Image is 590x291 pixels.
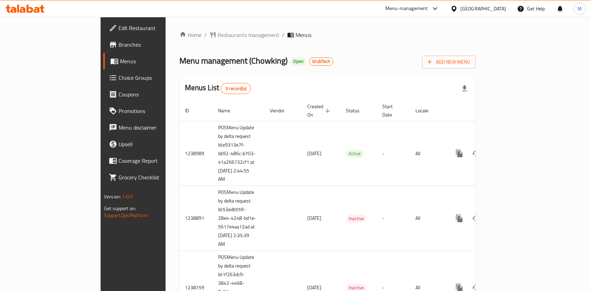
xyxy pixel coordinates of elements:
li: / [204,31,207,39]
span: Branches [119,40,194,49]
button: Change Status [468,145,484,162]
span: Coverage Report [119,157,194,165]
span: Add New Menu [428,58,470,66]
span: GrubTech [309,58,333,64]
span: Menu disclaimer [119,123,194,132]
span: Name [218,106,239,115]
div: [GEOGRAPHIC_DATA] [460,5,506,12]
span: Restaurants management [218,31,279,39]
a: Coupons [103,86,199,103]
div: Export file [456,80,473,97]
span: Open [290,58,306,64]
button: Add New Menu [422,56,476,68]
span: Coupons [119,90,194,98]
a: Menu disclaimer [103,119,199,136]
span: ID [185,106,198,115]
div: Total records count [221,83,251,94]
span: M [578,5,582,12]
td: POSMenu Update by delta request Id:53edb559-28e4-4248-bd1e-5617e4aa12ad at [DATE] 2:35:39 AM [213,186,264,251]
td: All [410,121,446,186]
span: Status [346,106,368,115]
a: Support.OpsPlatform [104,211,148,220]
span: 1.0.0 [122,192,133,201]
span: 3 record(s) [221,85,251,92]
a: Branches [103,36,199,53]
a: Promotions [103,103,199,119]
span: [DATE] [307,214,321,223]
span: [DATE] [307,149,321,158]
li: / [282,31,284,39]
th: Actions [446,100,523,121]
a: Upsell [103,136,199,152]
a: Restaurants management [209,31,279,39]
span: Menus [120,57,194,65]
span: Active [346,150,364,158]
button: more [451,210,468,227]
span: Get support on: [104,204,136,213]
span: Inactive [346,215,367,223]
div: Open [290,57,306,66]
span: Start Date [382,102,402,119]
td: - [377,121,410,186]
span: Version: [104,192,121,201]
button: more [451,145,468,162]
td: - [377,186,410,251]
span: Menus [296,31,311,39]
span: Upsell [119,140,194,148]
span: Menu management ( Chowking ) [179,53,288,68]
a: Coverage Report [103,152,199,169]
span: Created On [307,102,332,119]
td: POSMenu Update by delta request Id:e9313e7f-bb92-486c-b703-41a266732cf1 at [DATE] 2:44:55 AM [213,121,264,186]
span: Locale [415,106,437,115]
td: All [410,186,446,251]
span: Choice Groups [119,74,194,82]
span: Grocery Checklist [119,173,194,181]
span: Vendor [270,106,293,115]
button: Change Status [468,210,484,227]
a: Menus [103,53,199,69]
h2: Menus List [185,83,251,94]
a: Choice Groups [103,69,199,86]
a: Edit Restaurant [103,20,199,36]
span: Promotions [119,107,194,115]
nav: breadcrumb [179,31,476,39]
div: Menu-management [385,4,428,13]
span: Edit Restaurant [119,24,194,32]
a: Grocery Checklist [103,169,199,186]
